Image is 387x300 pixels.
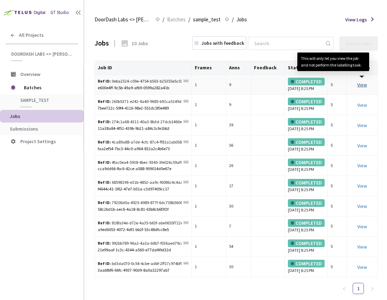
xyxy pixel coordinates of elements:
[370,287,374,291] span: right
[288,98,325,112] div: [DATE] 8:25 PM
[339,283,350,294] li: Previous Page
[288,159,325,173] div: [DATE] 8:25 PM
[98,78,111,84] b: Ref ID:
[98,186,189,193] div: f4644c41-1f62-47e7-b51a-c3d97409cc17
[10,126,38,132] span: Submissions
[288,118,325,132] div: [DATE] 8:25 PM
[98,119,182,125] div: 274c1a68-4311-40a3-8b3d-27dcb1466eb9-retina-large
[226,196,251,217] td: 30
[192,75,226,95] td: 1
[192,237,226,257] td: 1
[98,159,182,166] div: 4fac0ea4-5938-4bec-9345-3fe026c59af9-retina-large
[328,237,347,257] td: 5
[98,98,182,105] div: 260b5371-e242-4a40-9685-b91ca5149ded-retina-large
[98,99,111,104] b: Ref ID:
[20,71,40,77] span: Overview
[288,138,325,146] div: COMPLETED
[95,15,151,24] span: DoorDash Labs <> [PERSON_NAME] from Scratch
[301,55,366,69] div: This will only let you view the job and not perform the labelling task.
[345,16,367,23] span: View Logs
[192,196,226,217] td: 1
[357,203,367,209] a: View
[357,142,367,149] a: View
[232,15,234,24] li: /
[98,240,111,246] b: Ref ID:
[357,264,367,270] a: View
[192,115,226,135] td: 1
[226,156,251,176] td: 26
[285,61,328,75] th: Status
[193,15,221,24] span: sample_test
[353,283,364,294] a: 1
[192,95,226,115] td: 1
[98,261,111,266] b: Ref ID:
[132,40,148,47] div: 10 Jobs
[226,135,251,156] td: 56
[163,15,164,24] li: /
[339,283,350,294] button: left
[328,216,347,237] td: 5
[357,122,367,128] a: View
[328,135,347,156] td: 5
[98,139,182,146] div: 4ca89a88-a7de-4cfc-87c4-ff81a1ab0588-retina-large
[95,61,192,75] th: Job ID
[24,81,72,95] span: Batches
[357,82,367,88] a: View
[192,135,226,156] td: 1
[288,98,325,105] div: COMPLETED
[98,105,189,112] div: 7bee722c-59f4-4116-98e2-551dc5f0e489
[98,166,189,172] div: cca9dd66-fbc6-42ce-a588-909014d0e67e
[328,176,347,196] td: 5
[98,139,111,145] b: Ref ID:
[357,162,367,169] a: View
[357,183,367,189] a: View
[98,220,111,225] b: Ref ID:
[328,156,347,176] td: 5
[50,9,69,16] div: GT Studio
[328,196,347,217] td: 5
[98,146,189,152] div: faa2ef54-7bc3-44c0-a964-832a2c4b6e73
[98,200,182,206] div: 79206d0a-4925-4989-877f-6dc738b5606e-retina-large
[98,267,189,274] div: 3aabfbf6-66fc-4937-90d9-8a0a32297ab7
[98,78,182,85] div: 0eba2324-c09e-4754-b503-b25355e5c033-retina-large
[167,15,186,24] span: Batches
[226,257,251,277] td: 30
[188,15,190,24] li: /
[328,115,347,135] td: 5
[192,257,226,277] td: 1
[226,95,251,115] td: 9
[10,113,20,119] span: Jobs
[11,51,74,57] span: DoorDash Labs <> [PERSON_NAME] from Scratch
[367,283,378,294] li: Next Page
[288,179,325,193] div: [DATE] 8:25 PM
[288,260,325,267] div: COMPLETED
[357,223,367,230] a: View
[328,75,347,95] td: 5
[288,118,325,126] div: COMPLETED
[98,247,189,253] div: 21e99aaf-1c3c-4344-a560-e77daf49d32d
[166,15,187,23] a: Batches
[353,283,364,294] li: 1
[226,115,251,135] td: 39
[357,102,367,108] a: View
[98,180,111,185] b: Ref ID:
[192,61,226,75] th: Frames
[288,260,325,274] div: [DATE] 8:25 PM
[367,283,378,294] button: right
[288,78,325,85] div: COMPLETED
[288,239,325,254] div: [DATE] 8:25 PM
[192,156,226,176] td: 1
[288,199,325,207] div: COMPLETED
[288,179,325,187] div: COMPLETED
[328,257,347,277] td: 5
[226,216,251,237] td: 7
[250,37,325,50] input: Search
[288,199,325,214] div: [DATE] 8:25 PM
[98,260,182,267] div: bd3da070-0c54-4cbe-adbf-2ff17c974bf9-retina-large
[201,40,244,47] div: Jobs with feedback
[328,95,347,115] td: 5
[226,61,251,75] th: Anns
[98,240,182,247] div: 992bb789-96a2-4a3a-b0b7-f036aed79cca-retina-large
[95,38,109,48] div: Jobs
[342,287,346,291] span: left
